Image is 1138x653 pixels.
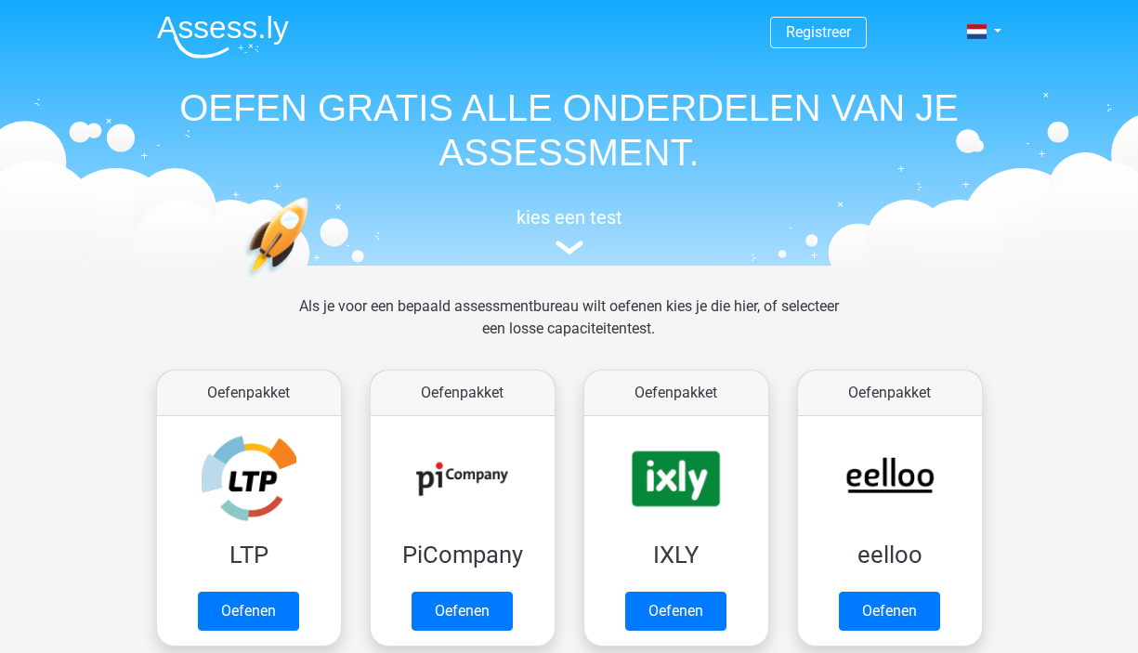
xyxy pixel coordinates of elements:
img: oefenen [244,197,381,365]
h1: OEFEN GRATIS ALLE ONDERDELEN VAN JE ASSESSMENT. [142,85,997,175]
a: Oefenen [198,592,299,631]
a: Oefenen [412,592,513,631]
a: Oefenen [839,592,940,631]
div: Als je voor een bepaald assessmentbureau wilt oefenen kies je die hier, of selecteer een losse ca... [284,295,854,362]
a: Registreer [786,23,851,41]
h5: kies een test [142,206,997,229]
img: Assessly [157,15,289,59]
img: assessment [556,241,583,255]
a: Oefenen [625,592,726,631]
a: kies een test [142,206,997,255]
